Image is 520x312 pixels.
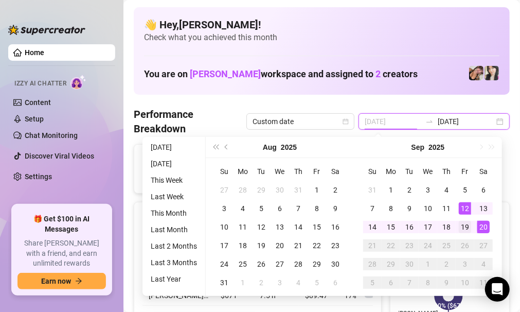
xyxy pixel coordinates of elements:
div: 29 [385,258,397,270]
div: 1 [422,258,434,270]
div: 11 [237,221,249,233]
th: Su [363,162,382,181]
td: 2025-09-20 [474,218,493,236]
div: 24 [422,239,434,252]
td: 2025-08-23 [326,236,345,255]
td: 2025-10-02 [437,255,456,273]
div: 13 [477,202,490,215]
span: 2 [375,68,381,79]
td: 2025-09-16 [400,218,419,236]
td: 2025-09-08 [382,199,400,218]
div: 14 [366,221,379,233]
td: 2025-09-28 [363,255,382,273]
th: Mo [382,162,400,181]
td: 2025-08-16 [326,218,345,236]
td: 2025-10-01 [419,255,437,273]
div: 16 [329,221,342,233]
div: Open Intercom Messenger [485,277,510,302]
td: 2025-08-10 [215,218,234,236]
td: 2025-09-15 [382,218,400,236]
span: Custom date [253,114,348,129]
td: 2025-08-02 [326,181,345,199]
li: Last Week [147,190,201,203]
td: 2025-07-28 [234,181,252,199]
td: 2025-08-01 [308,181,326,199]
h4: 👋 Hey, [PERSON_NAME] ! [144,18,499,32]
div: 21 [366,239,379,252]
span: arrow-right [75,278,82,285]
div: 22 [311,239,323,252]
td: 2025-09-05 [456,181,474,199]
td: 2025-08-07 [289,199,308,218]
td: 2025-07-31 [289,181,308,199]
div: 12 [459,202,471,215]
td: 2025-09-02 [252,273,271,292]
div: 3 [422,184,434,196]
th: We [419,162,437,181]
div: 5 [255,202,267,215]
div: 4 [292,276,304,289]
div: 13 [274,221,286,233]
div: 31 [292,184,304,196]
li: This Week [147,174,201,186]
li: Last 3 Months [147,256,201,269]
td: 2025-09-10 [419,199,437,218]
td: 2025-09-04 [289,273,308,292]
td: 2025-10-03 [456,255,474,273]
a: Settings [25,172,52,181]
td: 2025-08-14 [289,218,308,236]
div: 21 [292,239,304,252]
th: Sa [474,162,493,181]
div: 30 [274,184,286,196]
button: Earn nowarrow-right [17,273,106,289]
button: Last year (Control + left) [210,137,221,158]
div: 4 [237,202,249,215]
td: 2025-09-02 [400,181,419,199]
div: 28 [237,184,249,196]
li: Last 2 Months [147,240,201,252]
div: 19 [255,239,267,252]
span: swap-right [425,117,434,126]
td: [PERSON_NAME]… [142,286,214,306]
td: 2025-09-04 [437,181,456,199]
td: 2025-08-19 [252,236,271,255]
div: 6 [477,184,490,196]
button: Choose a month [411,137,425,158]
div: 15 [385,221,397,233]
div: 9 [440,276,453,289]
img: Christina [485,66,499,80]
div: 18 [440,221,453,233]
div: 8 [311,202,323,215]
td: 2025-09-12 [456,199,474,218]
th: Su [215,162,234,181]
span: 🎁 Get $100 in AI Messages [17,214,106,234]
th: Sa [326,162,345,181]
div: 1 [311,184,323,196]
div: 9 [403,202,416,215]
div: 26 [255,258,267,270]
div: 8 [422,276,434,289]
div: 18 [237,239,249,252]
div: 11 [477,276,490,289]
div: 7 [403,276,416,289]
a: Home [25,48,44,57]
span: Share [PERSON_NAME] with a friend, and earn unlimited rewards [17,238,106,269]
button: Choose a year [428,137,444,158]
th: Th [289,162,308,181]
th: Mo [234,162,252,181]
td: 2025-08-24 [215,255,234,273]
a: Discover Viral Videos [25,152,94,160]
li: Last Year [147,273,201,285]
td: 2025-08-06 [271,199,289,218]
div: 4 [477,258,490,270]
div: 2 [403,184,416,196]
img: logo-BBDzfeDw.svg [8,25,85,35]
div: 31 [218,276,230,289]
th: Tu [252,162,271,181]
div: 1 [385,184,397,196]
th: Th [437,162,456,181]
div: 29 [255,184,267,196]
div: 8 [385,202,397,215]
div: 28 [366,258,379,270]
td: 2025-09-25 [437,236,456,255]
